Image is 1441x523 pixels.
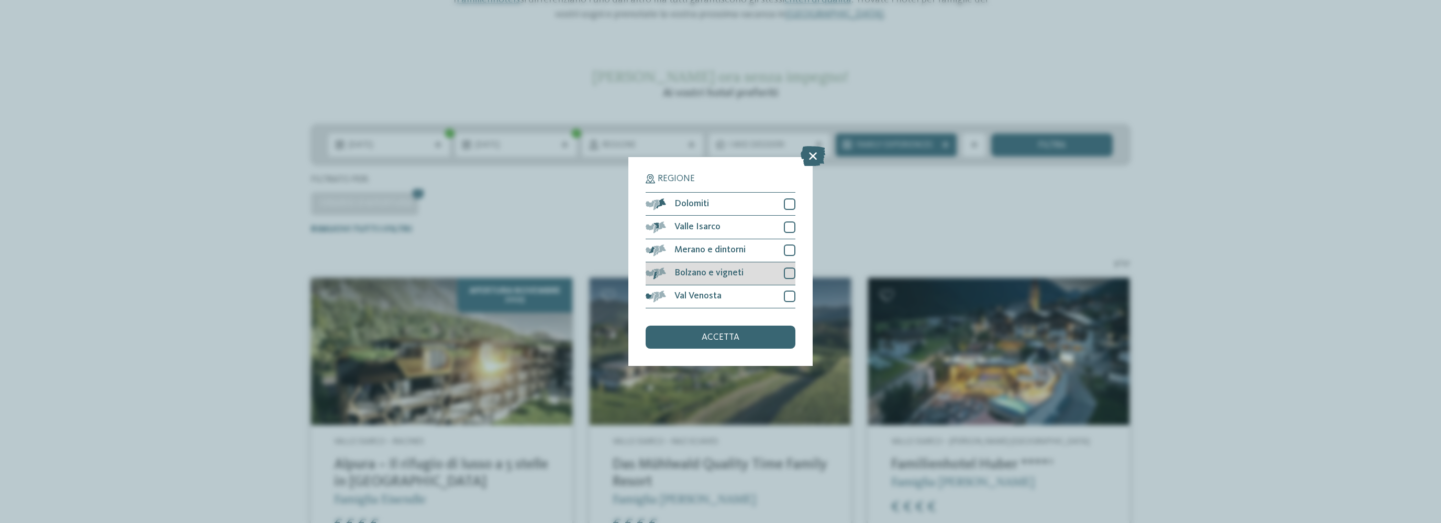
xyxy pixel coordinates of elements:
span: Regione [658,174,695,184]
span: Bolzano e vigneti [674,269,744,278]
span: Val Venosta [674,292,722,301]
span: Merano e dintorni [674,246,746,255]
span: Valle Isarco [674,222,720,232]
span: accetta [702,333,739,342]
span: Dolomiti [674,199,709,209]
